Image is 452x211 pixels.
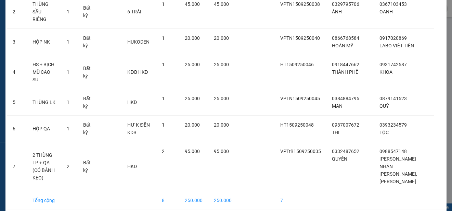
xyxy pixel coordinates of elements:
[379,9,393,14] span: OANH
[127,9,141,14] span: 6 TRÁI
[332,35,359,41] span: 0866768584
[214,122,229,128] span: 20.000
[127,164,137,169] span: HKD
[78,29,99,55] td: Bất kỳ
[162,35,165,41] span: 1
[67,126,69,131] span: 1
[27,191,61,210] td: Tổng cộng
[7,55,27,89] td: 4
[379,69,392,75] span: KHOA
[332,69,358,75] span: THÀNH PHÊ
[7,142,27,191] td: 7
[214,96,229,101] span: 25.000
[162,62,165,67] span: 1
[7,89,27,116] td: 5
[162,1,165,7] span: 1
[78,142,99,191] td: Bất kỳ
[332,103,343,109] span: MAN
[332,130,339,135] span: THI
[162,122,165,128] span: 1
[379,103,389,109] span: QUÝ
[280,35,320,41] span: VPTN1509250040
[185,122,200,128] span: 20.000
[332,96,359,101] span: 0384884795
[280,96,320,101] span: VPTN1509250045
[127,69,148,75] span: KĐB HKĐ
[379,96,407,101] span: 0879141523
[78,116,99,142] td: Bất kỳ
[275,191,326,210] td: 7
[332,122,359,128] span: 0937007672
[162,149,165,154] span: 2
[67,9,69,14] span: 1
[208,191,237,210] td: 250.000
[78,55,99,89] td: Bất kỳ
[185,35,200,41] span: 20.000
[280,62,314,67] span: HT1509250046
[78,89,99,116] td: Bất kỳ
[156,191,179,210] td: 8
[332,62,359,67] span: 0918447662
[332,156,347,162] span: QUYÊN
[379,156,417,184] span: [PERSON_NAME] NHÀN [PERSON_NAME], [PERSON_NAME]
[214,1,229,7] span: 45.000
[27,29,61,55] td: HỘP NK
[185,96,200,101] span: 25.000
[280,149,321,154] span: VPTrB1509250035
[7,116,27,142] td: 6
[162,96,165,101] span: 1
[27,142,61,191] td: 2 THÙNG TP + QA (CÓ BÁNH KẸO)
[185,149,200,154] span: 95.000
[67,69,69,75] span: 1
[379,35,407,41] span: 0917020869
[379,149,407,154] span: 0988547148
[127,122,150,135] span: HƯ K ĐỀN KDB
[67,39,69,45] span: 1
[7,29,27,55] td: 3
[179,191,209,210] td: 250.000
[214,62,229,67] span: 25.000
[27,116,61,142] td: HỘP QA
[332,43,353,48] span: HOÀN MỸ
[27,55,61,89] td: HS + BỊCH MŨ CAO SU
[127,99,137,105] span: HKD
[280,1,320,7] span: VPTN1509250038
[332,9,342,14] span: ÁNH
[214,35,229,41] span: 20.000
[379,1,407,7] span: 0367103453
[214,149,229,154] span: 95.000
[379,62,407,67] span: 0931742587
[27,89,61,116] td: THÙNG LK
[127,39,150,45] span: HUKODEN
[67,99,69,105] span: 1
[379,130,389,135] span: LỘC
[332,1,359,7] span: 0329795706
[280,122,314,128] span: HT1509250048
[185,1,200,7] span: 45.000
[67,164,69,169] span: 2
[379,43,414,48] span: LABO VIÊT TIÊN
[379,122,407,128] span: 0393234579
[185,62,200,67] span: 25.000
[332,149,359,154] span: 0332487652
